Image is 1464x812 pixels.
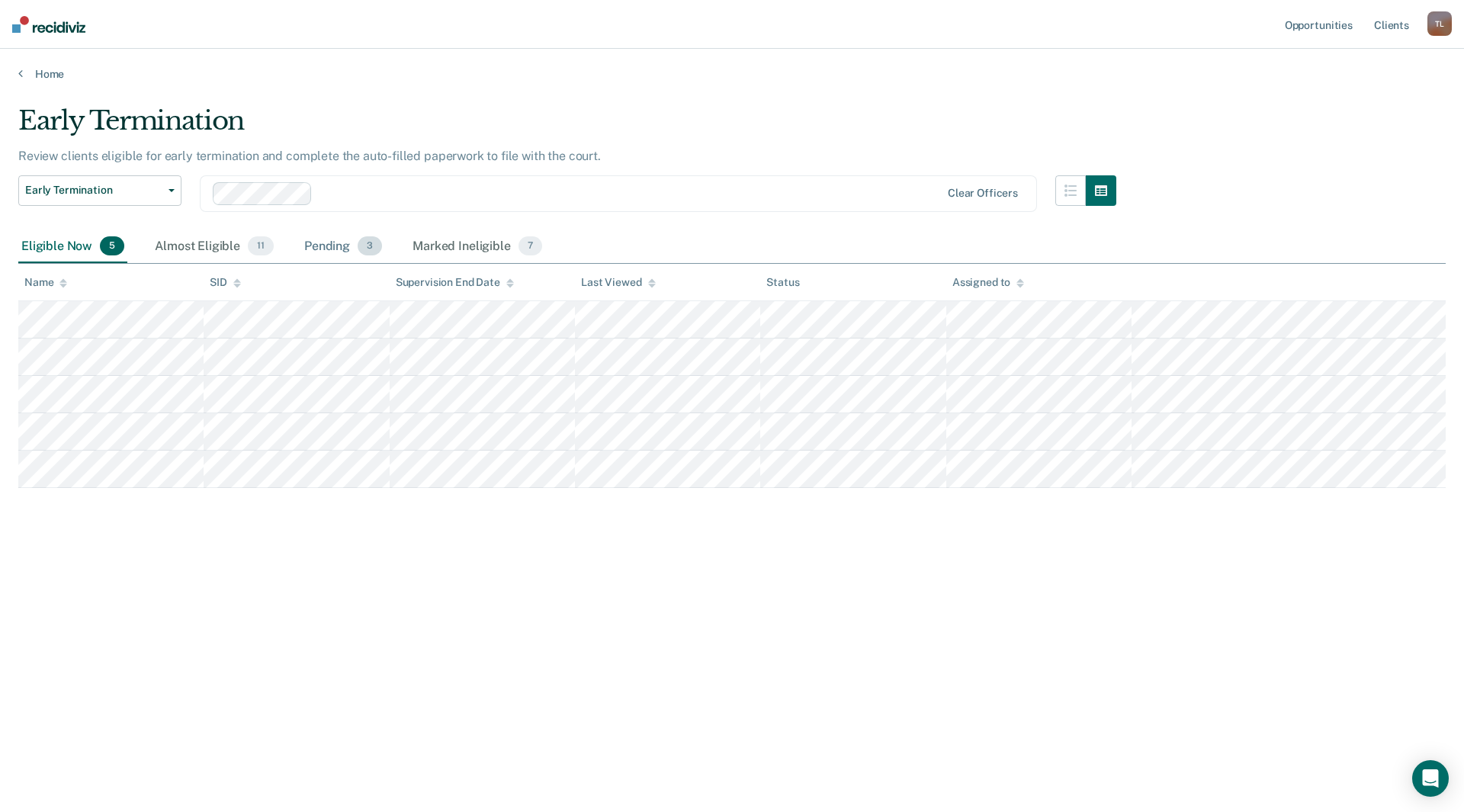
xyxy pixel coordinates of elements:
div: Eligible Now5 [18,230,127,264]
img: Recidiviz [12,16,85,33]
div: Early Termination [18,105,1116,149]
span: Early Termination [25,184,162,197]
div: Status [766,276,799,289]
span: 7 [518,236,542,256]
p: Review clients eligible for early termination and complete the auto-filled paperwork to file with... [18,149,601,163]
div: Supervision End Date [396,276,514,289]
a: Home [18,67,1446,81]
div: Assigned to [952,276,1024,289]
span: 5 [100,236,124,256]
div: Open Intercom Messenger [1412,760,1449,797]
div: Last Viewed [581,276,655,289]
div: T L [1427,11,1452,36]
span: 11 [248,236,274,256]
div: Clear officers [948,187,1018,200]
div: SID [210,276,241,289]
button: TL [1427,11,1452,36]
div: Marked Ineligible7 [409,230,545,264]
span: 3 [358,236,382,256]
button: Early Termination [18,175,181,206]
div: Pending3 [301,230,385,264]
div: Name [24,276,67,289]
div: Almost Eligible11 [152,230,277,264]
